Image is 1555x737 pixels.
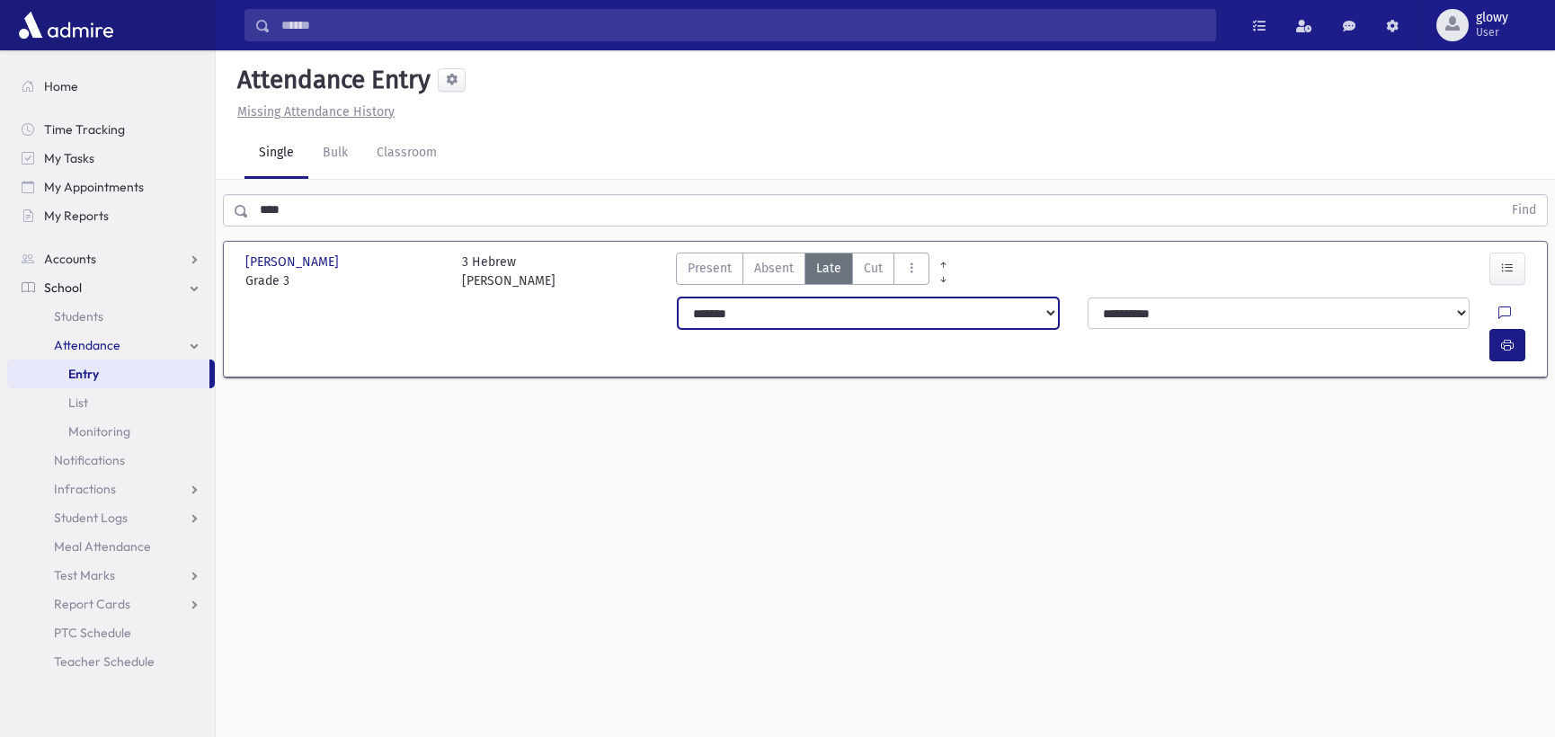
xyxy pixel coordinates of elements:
[7,244,215,273] a: Accounts
[44,251,96,267] span: Accounts
[676,253,929,290] div: AttTypes
[54,510,128,526] span: Student Logs
[7,417,215,446] a: Monitoring
[7,618,215,647] a: PTC Schedule
[54,567,115,583] span: Test Marks
[864,259,883,278] span: Cut
[7,475,215,503] a: Infractions
[462,253,555,290] div: 3 Hebrew [PERSON_NAME]
[44,78,78,94] span: Home
[7,331,215,360] a: Attendance
[7,201,215,230] a: My Reports
[7,647,215,676] a: Teacher Schedule
[44,179,144,195] span: My Appointments
[1501,195,1547,226] button: Find
[244,129,308,179] a: Single
[14,7,118,43] img: AdmirePro
[271,9,1215,41] input: Search
[7,273,215,302] a: School
[230,65,431,95] h5: Attendance Entry
[7,72,215,101] a: Home
[1476,11,1508,25] span: glowy
[308,129,362,179] a: Bulk
[44,121,125,138] span: Time Tracking
[754,259,794,278] span: Absent
[54,481,116,497] span: Infractions
[54,653,155,670] span: Teacher Schedule
[362,129,451,179] a: Classroom
[816,259,841,278] span: Late
[54,538,151,555] span: Meal Attendance
[237,104,395,120] u: Missing Attendance History
[7,388,215,417] a: List
[7,144,215,173] a: My Tasks
[245,271,444,290] span: Grade 3
[54,452,125,468] span: Notifications
[7,561,215,590] a: Test Marks
[44,280,82,296] span: School
[44,150,94,166] span: My Tasks
[7,590,215,618] a: Report Cards
[688,259,732,278] span: Present
[245,253,342,271] span: [PERSON_NAME]
[54,625,131,641] span: PTC Schedule
[7,302,215,331] a: Students
[7,115,215,144] a: Time Tracking
[68,366,99,382] span: Entry
[54,308,103,324] span: Students
[7,446,215,475] a: Notifications
[230,104,395,120] a: Missing Attendance History
[7,532,215,561] a: Meal Attendance
[68,395,88,411] span: List
[1476,25,1508,40] span: User
[7,503,215,532] a: Student Logs
[7,360,209,388] a: Entry
[7,173,215,201] a: My Appointments
[44,208,109,224] span: My Reports
[68,423,130,440] span: Monitoring
[54,337,120,353] span: Attendance
[54,596,130,612] span: Report Cards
